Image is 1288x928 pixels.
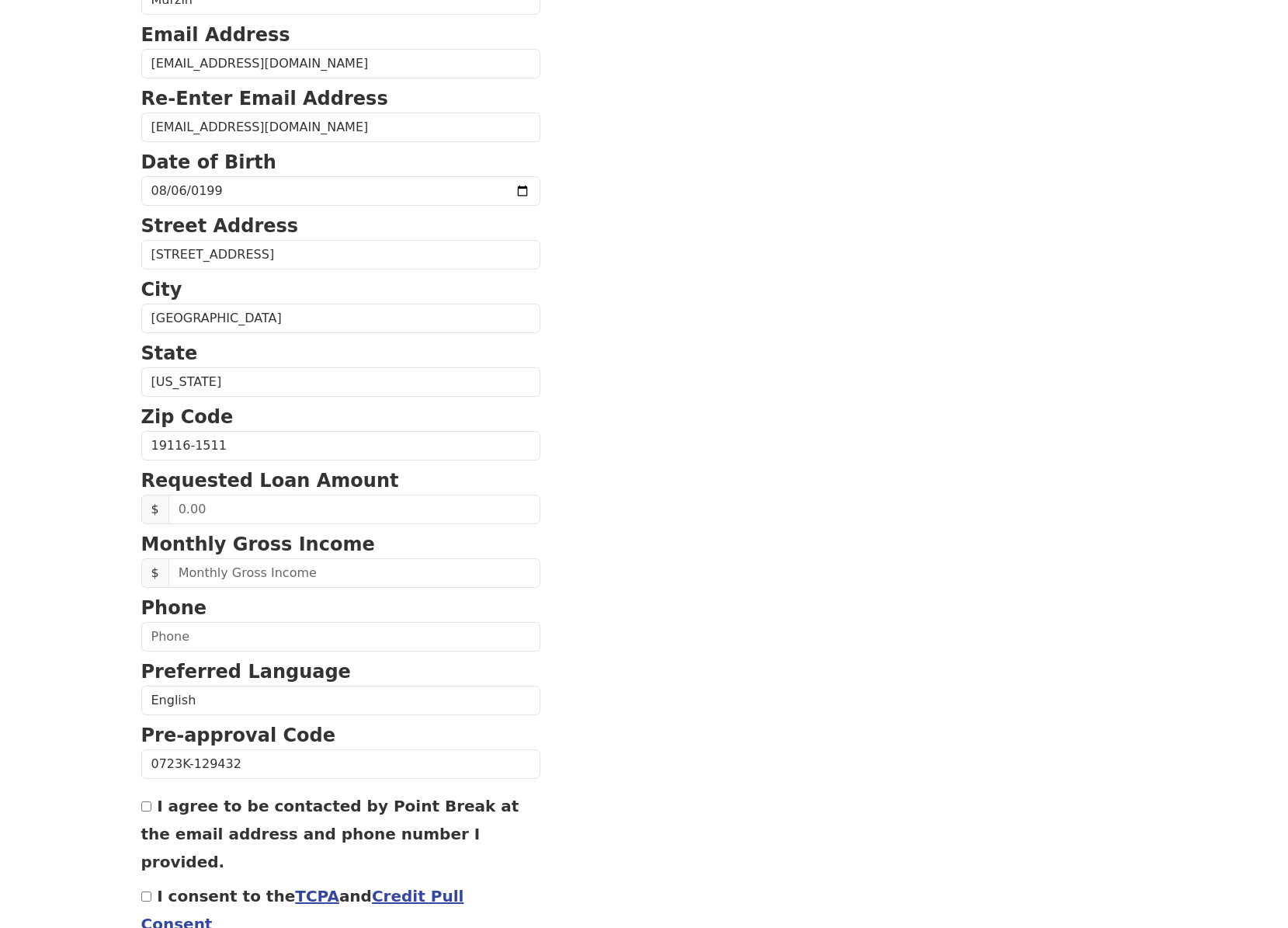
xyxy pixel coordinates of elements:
[168,495,540,524] input: 0.00
[141,622,540,652] input: Phone
[141,113,540,142] input: Re-Enter Email Address
[141,725,336,746] strong: Pre-approval Code
[141,342,198,364] strong: State
[141,558,169,588] span: $
[141,406,234,428] strong: Zip Code
[141,151,276,173] strong: Date of Birth
[141,24,290,46] strong: Email Address
[141,797,519,871] label: I agree to be contacted by Point Break at the email address and phone number I provided.
[141,530,540,558] p: Monthly Gross Income
[141,495,169,524] span: $
[141,279,182,301] strong: City
[141,88,388,109] strong: Re-Enter Email Address
[141,431,540,461] input: Zip Code
[141,304,540,333] input: City
[295,887,339,905] a: TCPA
[141,597,207,619] strong: Phone
[141,240,540,269] input: Street Address
[141,749,540,779] input: Pre-approval Code
[141,470,399,492] strong: Requested Loan Amount
[168,558,540,588] input: Monthly Gross Income
[141,215,299,237] strong: Street Address
[141,49,540,78] input: Email Address
[141,661,351,683] strong: Preferred Language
